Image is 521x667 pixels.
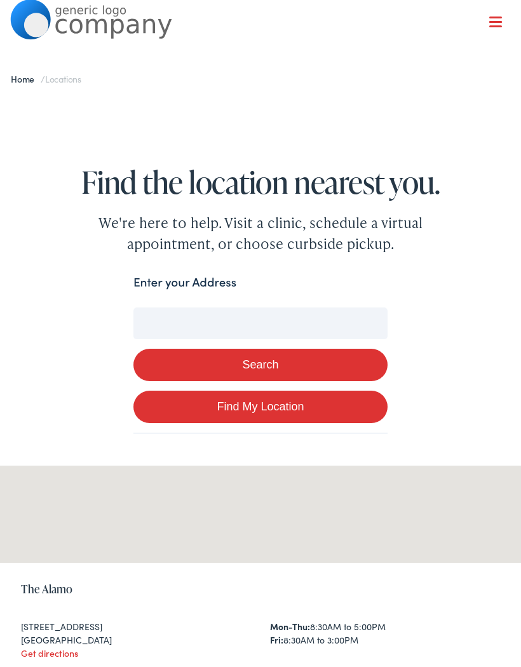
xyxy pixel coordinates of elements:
[133,391,388,423] a: Find My Location
[133,349,388,381] button: Search
[21,620,251,633] div: [STREET_ADDRESS]
[21,633,251,647] div: [GEOGRAPHIC_DATA]
[11,72,81,85] span: /
[57,212,464,254] div: We're here to help. Visit a clinic, schedule a virtual appointment, or choose curbside pickup.
[21,647,78,659] a: Get directions
[133,307,388,339] input: Enter your address or zip code
[10,165,510,199] h1: Find the location nearest you.
[20,51,510,77] a: What We Offer
[133,273,236,292] label: Enter your Address
[240,494,281,534] div: The Alamo
[21,581,72,596] a: The Alamo
[11,72,41,85] a: Home
[270,633,283,646] strong: Fri:
[270,620,310,633] strong: Mon-Thu:
[270,620,500,647] div: 8:30AM to 5:00PM 8:30AM to 3:00PM
[45,72,81,85] span: Locations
